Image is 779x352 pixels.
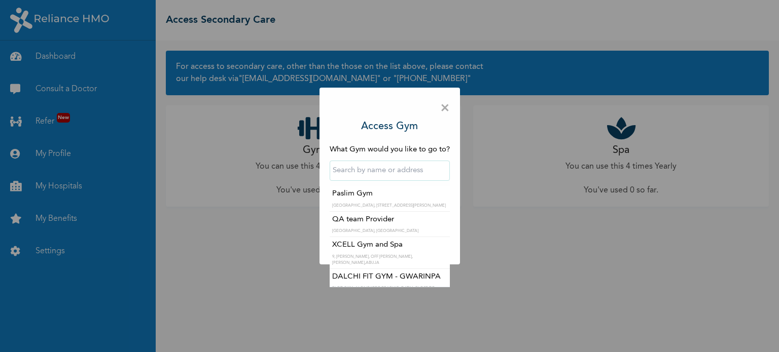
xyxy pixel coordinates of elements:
[330,161,450,181] input: Search by name or address
[440,98,450,119] span: ×
[332,188,447,200] p: Paslim Gym
[332,254,447,266] p: 9, [PERSON_NAME], OFF [PERSON_NAME], [PERSON_NAME],ABUJA
[330,146,450,153] span: What Gym would you like to go to?
[332,240,447,251] p: XCELL Gym and Spa
[332,285,447,303] p: PLOT C124, ALONG [GEOGRAPHIC_DATA], CLOSE TO [GEOGRAPHIC_DATA], [GEOGRAPHIC_DATA], [GEOGRAPHIC_DATA]
[332,228,447,234] p: [GEOGRAPHIC_DATA], [GEOGRAPHIC_DATA]
[361,119,418,134] h3: Access Gym
[332,214,447,226] p: QA team Provider
[332,203,447,209] p: [GEOGRAPHIC_DATA], [STREET_ADDRESS][PERSON_NAME]
[332,271,447,283] p: DALCHI FIT GYM - GWARINPA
